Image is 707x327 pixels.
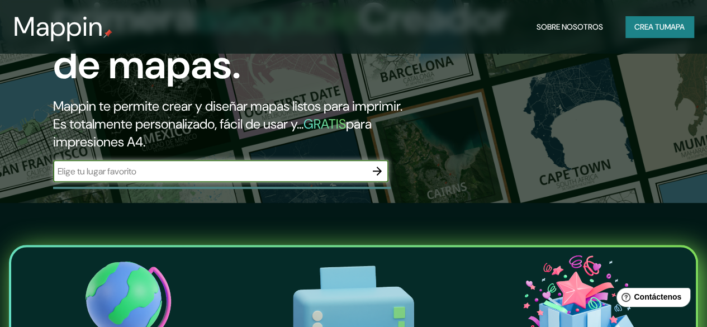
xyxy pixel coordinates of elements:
[532,16,608,37] button: Sobre nosotros
[103,29,112,38] img: pin de mapeo
[303,115,346,132] font: GRATIS
[13,9,103,44] font: Mappin
[634,22,665,32] font: Crea tu
[53,97,402,115] font: Mappin te permite crear y diseñar mapas listos para imprimir.
[608,283,695,315] iframe: Lanzador de widgets de ayuda
[625,16,694,37] button: Crea tumapa
[537,22,603,32] font: Sobre nosotros
[53,115,303,132] font: Es totalmente personalizado, fácil de usar y...
[53,165,366,178] input: Elige tu lugar favorito
[665,22,685,32] font: mapa
[53,115,372,150] font: para impresiones A4.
